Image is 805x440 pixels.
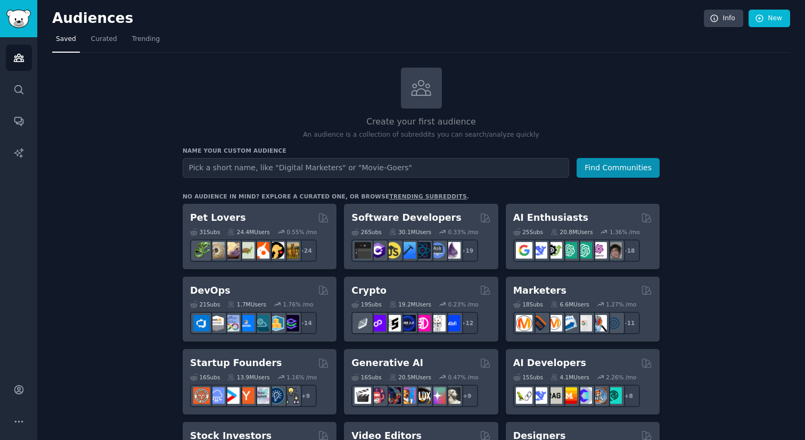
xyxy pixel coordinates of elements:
[286,228,317,236] div: 0.55 % /mo
[618,312,640,334] div: + 11
[294,239,317,262] div: + 24
[183,130,660,140] p: An audience is a collection of subreddits you can search/analyze quickly
[389,228,431,236] div: 30.1M Users
[516,387,532,404] img: LangChain
[351,356,423,370] h2: Generative AI
[190,228,220,236] div: 31 Sub s
[429,315,446,331] img: CryptoNews
[399,242,416,259] img: iOSProgramming
[513,301,543,308] div: 18 Sub s
[286,373,317,381] div: 1.16 % /mo
[283,315,299,331] img: PlatformEngineers
[351,301,381,308] div: 19 Sub s
[561,315,577,331] img: Emailmarketing
[253,242,269,259] img: cockatiel
[610,228,640,236] div: 1.36 % /mo
[618,385,640,407] div: + 8
[429,242,446,259] img: AskComputerScience
[369,242,386,259] img: csharp
[590,242,607,259] img: OpenAIDev
[253,315,269,331] img: platformengineering
[399,387,416,404] img: sdforall
[253,387,269,404] img: indiehackers
[56,35,76,44] span: Saved
[268,315,284,331] img: aws_cdk
[605,315,622,331] img: OnlineMarketing
[283,301,314,308] div: 1.76 % /mo
[208,387,225,404] img: SaaS
[355,387,371,404] img: aivideo
[414,315,431,331] img: defiblockchain
[183,158,569,178] input: Pick a short name, like "Digital Marketers" or "Movie-Goers"
[749,10,790,28] a: New
[456,385,478,407] div: + 9
[183,115,660,129] h2: Create your first audience
[561,242,577,259] img: chatgpt_promptDesign
[389,193,466,200] a: trending subreddits
[238,242,254,259] img: turtle
[351,211,461,225] h2: Software Developers
[606,373,636,381] div: 2.26 % /mo
[91,35,117,44] span: Curated
[294,385,317,407] div: + 9
[190,373,220,381] div: 16 Sub s
[531,315,547,331] img: bigseo
[551,373,589,381] div: 4.1M Users
[351,373,381,381] div: 16 Sub s
[516,242,532,259] img: GoogleGeminiAI
[551,301,589,308] div: 6.6M Users
[355,315,371,331] img: ethfinance
[227,301,266,308] div: 1.7M Users
[268,242,284,259] img: PetAdvice
[384,242,401,259] img: learnjavascript
[283,242,299,259] img: dogbreed
[87,31,121,53] a: Curated
[606,301,636,308] div: 1.27 % /mo
[456,312,478,334] div: + 12
[190,284,231,297] h2: DevOps
[456,239,478,262] div: + 19
[190,211,246,225] h2: Pet Lovers
[227,373,269,381] div: 13.9M Users
[384,315,401,331] img: ethstaker
[208,242,225,259] img: ballpython
[561,387,577,404] img: MistralAI
[190,356,282,370] h2: Startup Founders
[531,242,547,259] img: DeepSeek
[128,31,163,53] a: Trending
[576,387,592,404] img: OpenSourceAI
[384,387,401,404] img: deepdream
[516,315,532,331] img: content_marketing
[193,242,210,259] img: herpetology
[389,373,431,381] div: 20.5M Users
[52,31,80,53] a: Saved
[444,315,461,331] img: defi_
[355,242,371,259] img: software
[448,228,479,236] div: 0.33 % /mo
[576,315,592,331] img: googleads
[183,193,469,200] div: No audience in mind? Explore a curated one, or browse .
[513,211,588,225] h2: AI Enthusiasts
[590,315,607,331] img: MarketingResearch
[223,315,240,331] img: Docker_DevOps
[414,242,431,259] img: reactnative
[414,387,431,404] img: FluxAI
[576,242,592,259] img: chatgpt_prompts_
[190,301,220,308] div: 21 Sub s
[605,242,622,259] img: ArtificalIntelligence
[369,315,386,331] img: 0xPolygon
[238,387,254,404] img: ycombinator
[546,242,562,259] img: AItoolsCatalog
[704,10,743,28] a: Info
[448,301,479,308] div: 0.23 % /mo
[513,373,543,381] div: 15 Sub s
[546,315,562,331] img: AskMarketing
[227,228,269,236] div: 24.4M Users
[577,158,660,178] button: Find Communities
[551,228,593,236] div: 20.8M Users
[52,10,704,27] h2: Audiences
[546,387,562,404] img: Rag
[448,373,479,381] div: 0.47 % /mo
[351,228,381,236] div: 26 Sub s
[183,147,660,154] h3: Name your custom audience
